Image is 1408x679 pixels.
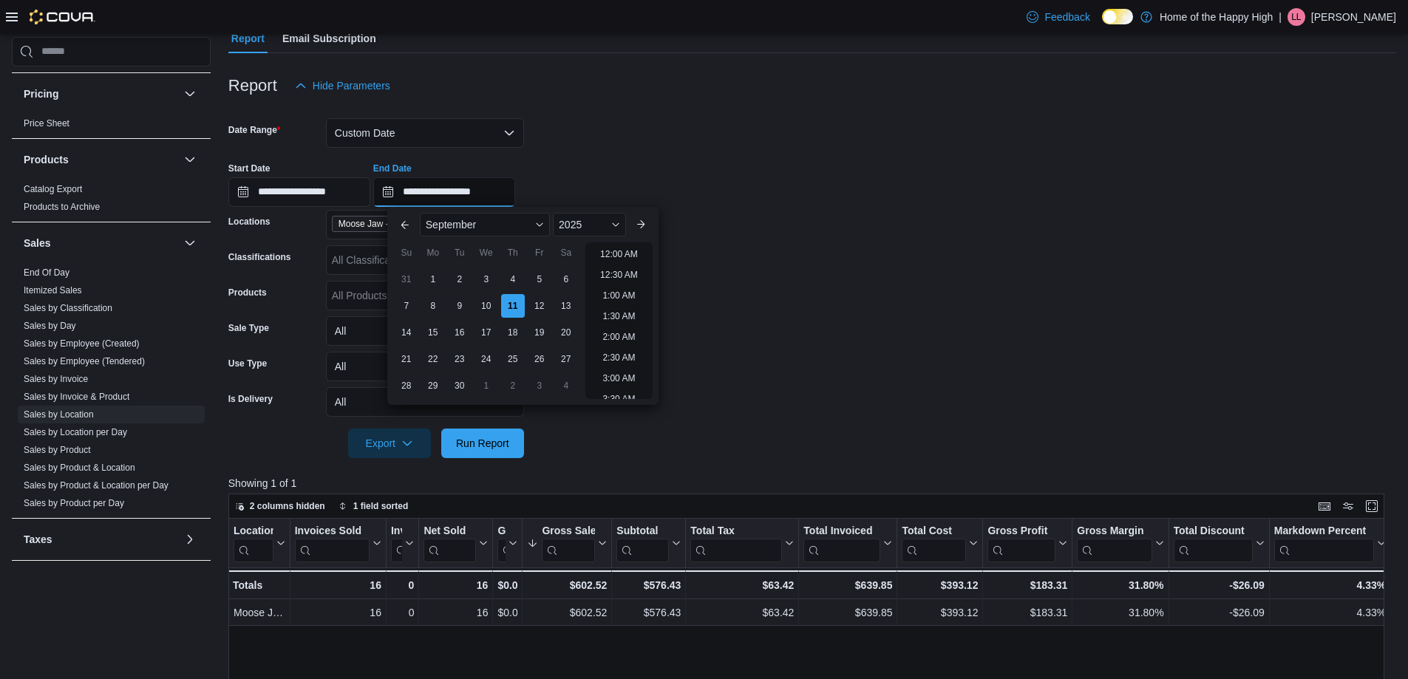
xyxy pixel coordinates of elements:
[690,525,782,562] div: Total Tax
[24,267,69,279] span: End Of Day
[181,85,199,103] button: Pricing
[1274,576,1386,594] div: 4.33%
[12,180,211,222] div: Products
[12,264,211,518] div: Sales
[501,321,525,344] div: day-18
[528,294,551,318] div: day-12
[294,576,381,594] div: 16
[596,390,641,408] li: 3:30 AM
[24,152,178,167] button: Products
[1160,8,1273,26] p: Home of the Happy High
[24,356,145,366] a: Sales by Employee (Tendered)
[527,525,607,562] button: Gross Sales
[1291,8,1301,26] span: LL
[596,307,641,325] li: 1:30 AM
[475,347,498,371] div: day-24
[24,86,178,101] button: Pricing
[421,347,445,371] div: day-22
[181,530,199,548] button: Taxes
[24,409,94,420] a: Sales by Location
[426,219,476,231] span: September
[1077,525,1152,539] div: Gross Margin
[1279,8,1282,26] p: |
[616,525,681,562] button: Subtotal
[24,532,178,547] button: Taxes
[475,241,498,265] div: We
[554,321,578,344] div: day-20
[497,604,517,621] div: $0.00
[229,497,331,515] button: 2 columns hidden
[553,213,626,236] div: Button. Open the year selector. 2025 is currently selected.
[373,177,515,207] input: Press the down key to enter a popover containing a calendar. Press the escape key to close the po...
[339,216,454,231] span: Moose Jaw - Main Street - Fire & Flower
[1363,497,1381,515] button: Enter fullscreen
[554,347,578,371] div: day-27
[987,525,1055,539] div: Gross Profit
[1077,525,1163,562] button: Gross Margin
[987,576,1067,594] div: $183.31
[421,294,445,318] div: day-8
[424,576,488,594] div: 16
[294,525,369,539] div: Invoices Sold
[234,525,273,562] div: Location
[395,294,418,318] div: day-7
[456,436,509,451] span: Run Report
[596,328,641,346] li: 2:00 AM
[294,525,369,562] div: Invoices Sold
[1102,24,1103,25] span: Dark Mode
[475,267,498,291] div: day-3
[24,391,129,403] span: Sales by Invoice & Product
[448,347,472,371] div: day-23
[690,576,794,594] div: $63.42
[353,500,409,512] span: 1 field sorted
[395,347,418,371] div: day-21
[585,242,653,399] ul: Time
[987,525,1067,562] button: Gross Profit
[1173,525,1252,562] div: Total Discount
[24,444,91,456] span: Sales by Product
[24,320,76,332] span: Sales by Day
[448,241,472,265] div: Tu
[501,241,525,265] div: Th
[559,219,582,231] span: 2025
[1044,10,1089,24] span: Feedback
[1173,525,1252,539] div: Total Discount
[421,241,445,265] div: Mo
[24,462,135,474] span: Sales by Product & Location
[395,267,418,291] div: day-31
[228,358,267,369] label: Use Type
[1077,525,1152,562] div: Gross Margin
[803,525,892,562] button: Total Invoiced
[391,525,402,539] div: Invoices Ref
[803,525,880,539] div: Total Invoiced
[24,152,69,167] h3: Products
[475,374,498,397] div: day-1
[24,302,112,314] span: Sales by Classification
[24,236,178,250] button: Sales
[528,241,551,265] div: Fr
[1316,497,1333,515] button: Keyboard shortcuts
[294,604,381,621] div: 16
[24,285,82,296] a: Itemized Sales
[902,525,966,562] div: Total Cost
[448,294,472,318] div: day-9
[391,525,402,562] div: Invoices Ref
[326,387,524,417] button: All
[616,525,669,562] div: Subtotal
[228,124,281,136] label: Date Range
[424,525,476,539] div: Net Sold
[1311,8,1396,26] p: [PERSON_NAME]
[250,500,325,512] span: 2 columns hidden
[24,267,69,278] a: End Of Day
[234,525,273,539] div: Location
[501,294,525,318] div: day-11
[528,374,551,397] div: day-3
[24,426,127,438] span: Sales by Location per Day
[12,115,211,138] div: Pricing
[1288,8,1305,26] div: Lukas Leibel
[448,374,472,397] div: day-30
[528,267,551,291] div: day-5
[542,525,595,562] div: Gross Sales
[1173,576,1264,594] div: -$26.09
[231,24,265,53] span: Report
